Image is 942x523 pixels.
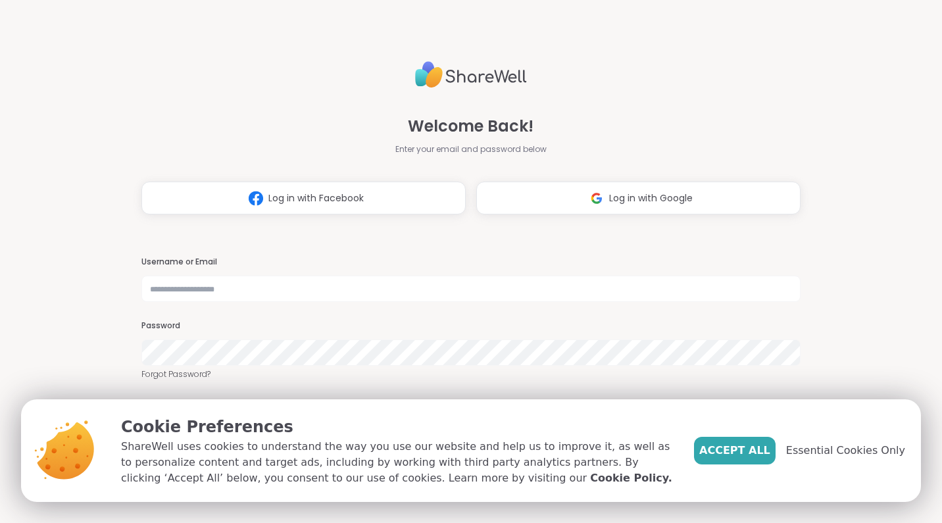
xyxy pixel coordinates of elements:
img: ShareWell Logomark [584,186,609,211]
span: Accept All [699,443,770,459]
span: Log in with Facebook [268,191,364,205]
span: Log in with Google [609,191,693,205]
span: Welcome Back! [408,114,533,138]
span: Enter your email and password below [395,143,547,155]
a: Cookie Policy. [590,470,672,486]
p: ShareWell uses cookies to understand the way you use our website and help us to improve it, as we... [121,439,673,486]
p: Cookie Preferences [121,415,673,439]
h3: Password [141,320,801,332]
span: Essential Cookies Only [786,443,905,459]
button: Log in with Facebook [141,182,466,214]
img: ShareWell Logo [415,56,527,93]
button: Log in with Google [476,182,801,214]
img: ShareWell Logomark [243,186,268,211]
h3: Username or Email [141,257,801,268]
a: Forgot Password? [141,368,801,380]
button: Accept All [694,437,776,464]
